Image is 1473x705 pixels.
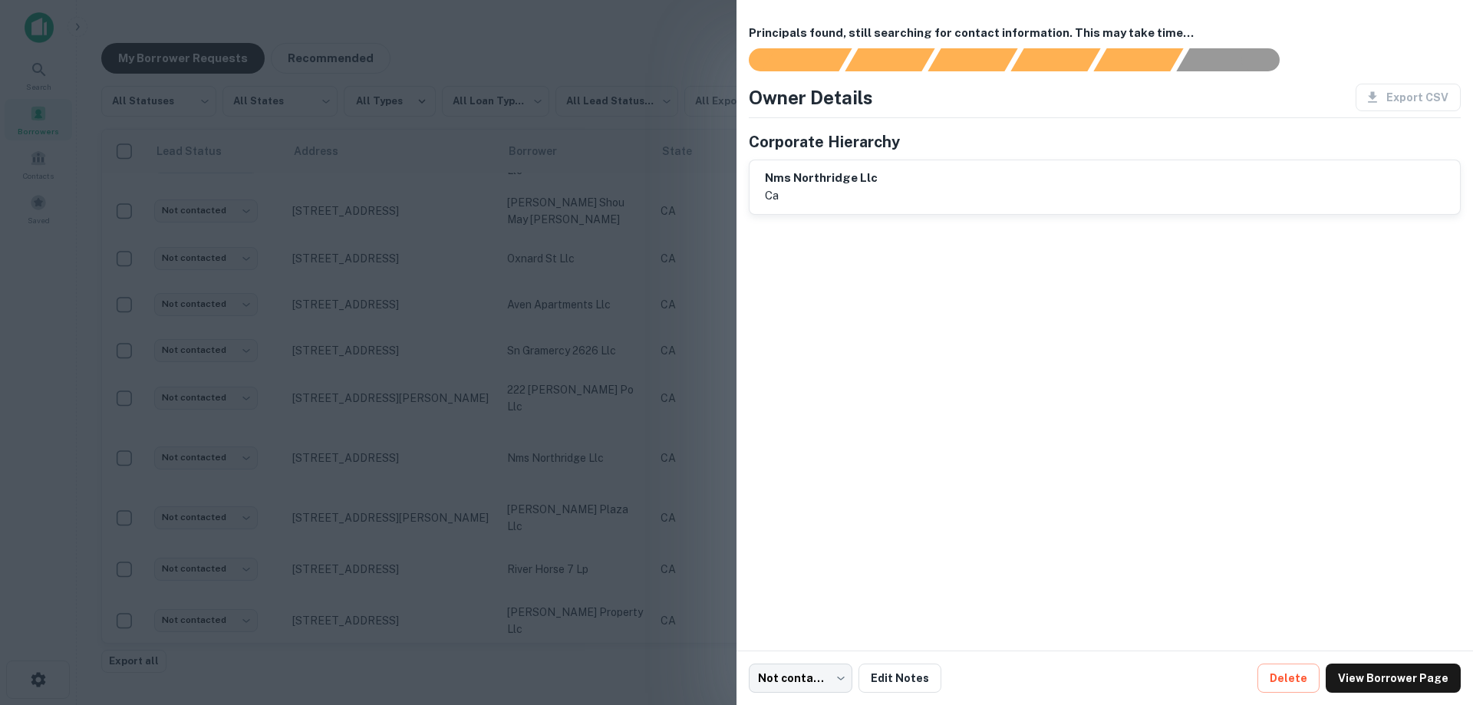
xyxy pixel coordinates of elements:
[749,130,900,153] h5: Corporate Hierarchy
[1257,664,1320,693] button: Delete
[765,186,878,205] p: ca
[1093,48,1183,71] div: Principals found, still searching for contact information. This may take time...
[749,664,852,693] div: Not contacted
[1177,48,1298,71] div: AI fulfillment process complete.
[1396,582,1473,656] iframe: Chat Widget
[730,48,845,71] div: Sending borrower request to AI...
[749,25,1461,42] h6: Principals found, still searching for contact information. This may take time...
[1326,664,1461,693] a: View Borrower Page
[928,48,1017,71] div: Documents found, AI parsing details...
[845,48,934,71] div: Your request is received and processing...
[749,84,873,111] h4: Owner Details
[765,170,878,187] h6: nms northridge llc
[1010,48,1100,71] div: Principals found, AI now looking for contact information...
[858,664,941,693] button: Edit Notes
